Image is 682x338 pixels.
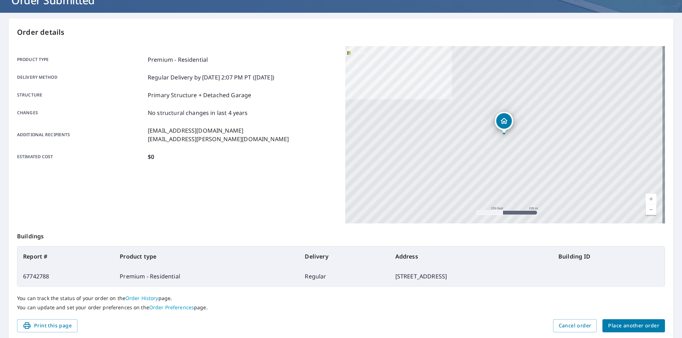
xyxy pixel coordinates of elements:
p: [EMAIL_ADDRESS][PERSON_NAME][DOMAIN_NAME] [148,135,289,143]
th: Report # [17,246,114,266]
th: Delivery [299,246,389,266]
td: Regular [299,266,389,286]
td: Premium - Residential [114,266,299,286]
a: Order History [125,295,158,301]
p: No structural changes in last 4 years [148,109,248,117]
td: 67742788 [17,266,114,286]
a: Current Level 17, Zoom Out [646,204,656,215]
p: Product type [17,55,145,64]
p: Changes [17,109,145,117]
p: Regular Delivery by [DATE] 2:07 PM PT ([DATE]) [148,73,274,82]
p: $0 [148,153,154,161]
th: Address [390,246,553,266]
p: Primary Structure + Detached Garage [148,91,251,99]
p: You can track the status of your order on the page. [17,295,665,301]
button: Cancel order [553,319,597,332]
p: [EMAIL_ADDRESS][DOMAIN_NAME] [148,126,289,135]
a: Order Preferences [149,304,194,311]
p: Estimated cost [17,153,145,161]
p: You can update and set your order preferences on the page. [17,304,665,311]
p: Buildings [17,223,665,246]
p: Premium - Residential [148,55,208,64]
a: Current Level 17, Zoom In [646,194,656,204]
p: Order details [17,27,665,38]
p: Additional recipients [17,126,145,143]
span: Print this page [23,321,72,330]
button: Print this page [17,319,77,332]
span: Cancel order [559,321,591,330]
p: Structure [17,91,145,99]
div: Dropped pin, building 1, Residential property, 10111 Connemara Hl San Antonio, TX 78254 [495,112,513,134]
th: Building ID [553,246,665,266]
p: Delivery method [17,73,145,82]
button: Place another order [602,319,665,332]
td: [STREET_ADDRESS] [390,266,553,286]
th: Product type [114,246,299,266]
span: Place another order [608,321,659,330]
